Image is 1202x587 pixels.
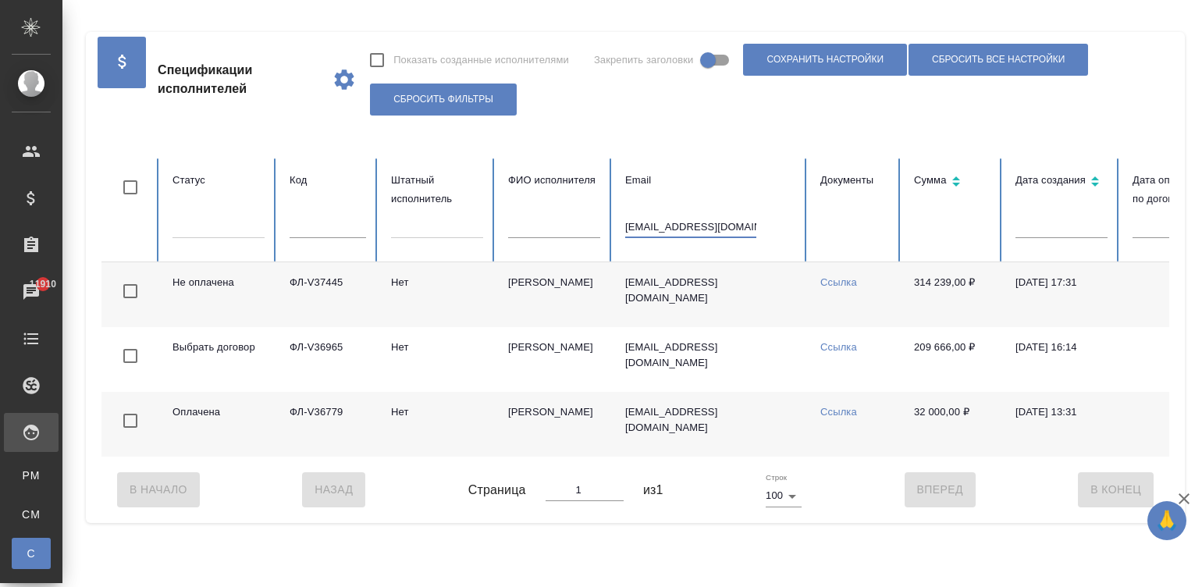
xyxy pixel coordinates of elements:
[158,61,319,98] span: Спецификации исполнителей
[277,262,379,327] td: ФЛ-V37445
[1015,171,1108,194] div: Сортировка
[743,44,907,76] button: Сохранить настройки
[613,327,808,392] td: [EMAIL_ADDRESS][DOMAIN_NAME]
[613,392,808,457] td: [EMAIL_ADDRESS][DOMAIN_NAME]
[496,392,613,457] td: [PERSON_NAME]
[1003,392,1120,457] td: [DATE] 13:31
[1154,504,1180,537] span: 🙏
[643,481,663,500] span: из 1
[820,276,857,288] a: Ссылка
[766,53,884,66] span: Сохранить настройки
[379,392,496,457] td: Нет
[20,546,43,561] span: С
[114,275,147,308] span: Toggle Row Selected
[114,404,147,437] span: Toggle Row Selected
[12,499,51,530] a: CM
[160,262,277,327] td: Не оплачена
[594,52,694,68] span: Закрепить заголовки
[1003,327,1120,392] td: [DATE] 16:14
[172,171,265,190] div: Статус
[160,327,277,392] td: Выбрать договор
[625,171,795,190] div: Email
[766,474,787,482] label: Строк
[508,171,600,190] div: ФИО исполнителя
[901,392,1003,457] td: 32 000,00 ₽
[914,171,990,194] div: Сортировка
[909,44,1088,76] button: Сбросить все настройки
[766,485,802,507] div: 100
[1003,262,1120,327] td: [DATE] 17:31
[20,468,43,483] span: PM
[496,327,613,392] td: [PERSON_NAME]
[4,272,59,311] a: 11910
[901,262,1003,327] td: 314 239,00 ₽
[391,171,483,208] div: Штатный исполнитель
[160,392,277,457] td: Оплачена
[393,93,493,106] span: Сбросить фильтры
[901,327,1003,392] td: 209 666,00 ₽
[393,52,569,68] span: Показать созданные исполнителями
[496,262,613,327] td: [PERSON_NAME]
[12,538,51,569] a: С
[379,262,496,327] td: Нет
[379,327,496,392] td: Нет
[932,53,1065,66] span: Сбросить все настройки
[613,262,808,327] td: [EMAIL_ADDRESS][DOMAIN_NAME]
[12,460,51,491] a: PM
[277,392,379,457] td: ФЛ-V36779
[820,406,857,418] a: Ссылка
[290,171,366,190] div: Код
[277,327,379,392] td: ФЛ-V36965
[1147,501,1186,540] button: 🙏
[114,340,147,372] span: Toggle Row Selected
[820,341,857,353] a: Ссылка
[468,481,526,500] span: Страница
[20,507,43,522] span: CM
[20,276,66,292] span: 11910
[820,171,889,190] div: Документы
[370,84,517,116] button: Сбросить фильтры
